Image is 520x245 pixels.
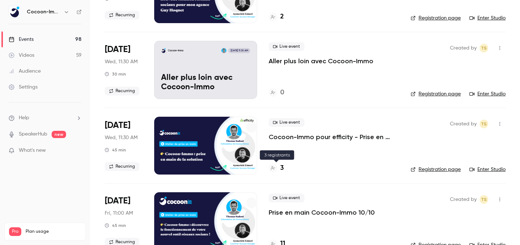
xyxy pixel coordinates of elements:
[269,194,304,202] span: Live event
[481,44,487,52] span: TS
[9,36,34,43] div: Events
[469,166,506,173] a: Enter Studio
[481,120,487,128] span: TS
[105,134,138,141] span: Wed, 11:30 AM
[19,114,29,122] span: Help
[269,12,284,22] a: 2
[105,223,126,228] div: 45 min
[105,41,143,99] div: Oct 8 Wed, 11:30 AM (Europe/Paris)
[480,195,488,204] span: Thomas Sadoul
[27,8,61,16] h6: Cocoon-Immo
[269,57,373,65] a: Aller plus loin avec Cocoon-Immo
[269,88,284,98] a: 0
[269,163,284,173] a: 3
[19,130,47,138] a: SpeakerHub
[411,90,461,98] a: Registration page
[105,71,126,77] div: 30 min
[161,73,250,92] p: Aller plus loin avec Cocoon-Immo
[269,133,399,141] a: Cocoon-Immo pour efficity - Prise en main
[19,147,46,154] span: What's new
[450,44,477,52] span: Created by
[105,210,133,217] span: Fri, 11:00 AM
[105,147,126,153] div: 45 min
[280,163,284,173] h4: 3
[105,120,130,131] span: [DATE]
[480,120,488,128] span: Thomas Sadoul
[269,118,304,127] span: Live event
[105,58,138,65] span: Wed, 11:30 AM
[26,229,81,235] span: Plan usage
[154,41,257,99] a: Aller plus loin avec Cocoon-ImmoCocoon-ImmoThomas Sadoul[DATE] 11:30 AMAller plus loin avec Cocoo...
[469,14,506,22] a: Enter Studio
[450,120,477,128] span: Created by
[52,131,66,138] span: new
[411,14,461,22] a: Registration page
[9,6,21,18] img: Cocoon-Immo
[269,42,304,51] span: Live event
[280,88,284,98] h4: 0
[9,83,38,91] div: Settings
[411,166,461,173] a: Registration page
[105,44,130,55] span: [DATE]
[105,11,139,20] span: Recurring
[280,12,284,22] h4: 2
[228,48,250,53] span: [DATE] 11:30 AM
[9,52,34,59] div: Videos
[450,195,477,204] span: Created by
[105,162,139,171] span: Recurring
[9,114,82,122] li: help-dropdown-opener
[105,87,139,95] span: Recurring
[105,117,143,175] div: Oct 8 Wed, 11:30 AM (Europe/Paris)
[105,195,130,207] span: [DATE]
[221,48,226,53] img: Thomas Sadoul
[481,195,487,204] span: TS
[469,90,506,98] a: Enter Studio
[480,44,488,52] span: Thomas Sadoul
[9,68,41,75] div: Audience
[168,49,183,52] p: Cocoon-Immo
[161,48,166,53] img: Aller plus loin avec Cocoon-Immo
[9,227,21,236] span: Pro
[73,147,82,154] iframe: Noticeable Trigger
[269,208,375,217] a: Prise en main Cocoon-Immo 10/10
